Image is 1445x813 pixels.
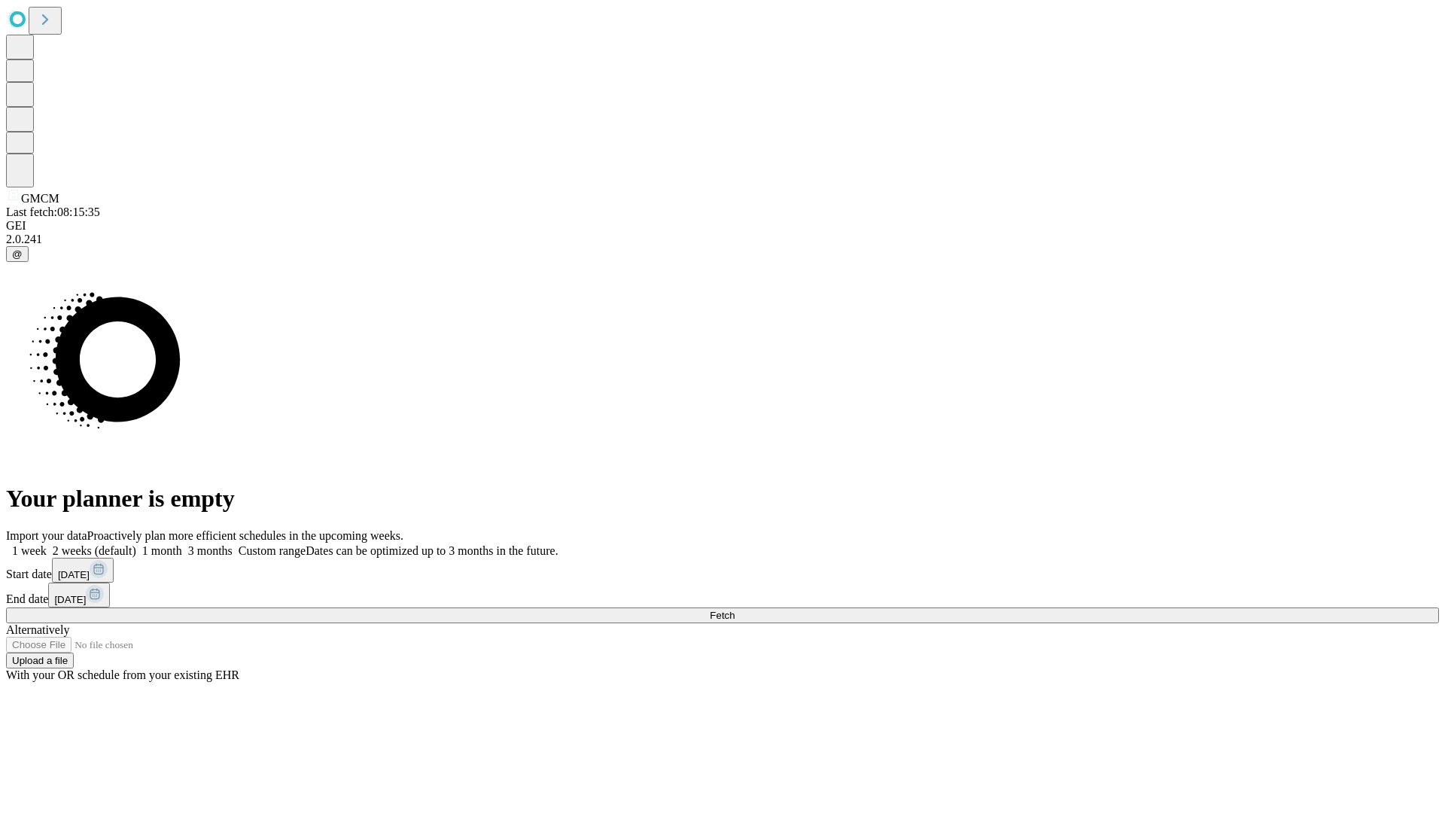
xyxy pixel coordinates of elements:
[12,248,23,260] span: @
[6,607,1439,623] button: Fetch
[58,569,90,580] span: [DATE]
[6,233,1439,246] div: 2.0.241
[54,594,86,605] span: [DATE]
[6,206,100,218] span: Last fetch: 08:15:35
[6,219,1439,233] div: GEI
[48,583,110,607] button: [DATE]
[6,623,69,636] span: Alternatively
[239,544,306,557] span: Custom range
[87,529,403,542] span: Proactively plan more efficient schedules in the upcoming weeks.
[6,583,1439,607] div: End date
[21,192,59,205] span: GMCM
[188,544,233,557] span: 3 months
[6,668,239,681] span: With your OR schedule from your existing EHR
[6,653,74,668] button: Upload a file
[52,558,114,583] button: [DATE]
[306,544,558,557] span: Dates can be optimized up to 3 months in the future.
[6,485,1439,513] h1: Your planner is empty
[12,544,47,557] span: 1 week
[53,544,136,557] span: 2 weeks (default)
[6,529,87,542] span: Import your data
[142,544,182,557] span: 1 month
[6,246,29,262] button: @
[710,610,735,621] span: Fetch
[6,558,1439,583] div: Start date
